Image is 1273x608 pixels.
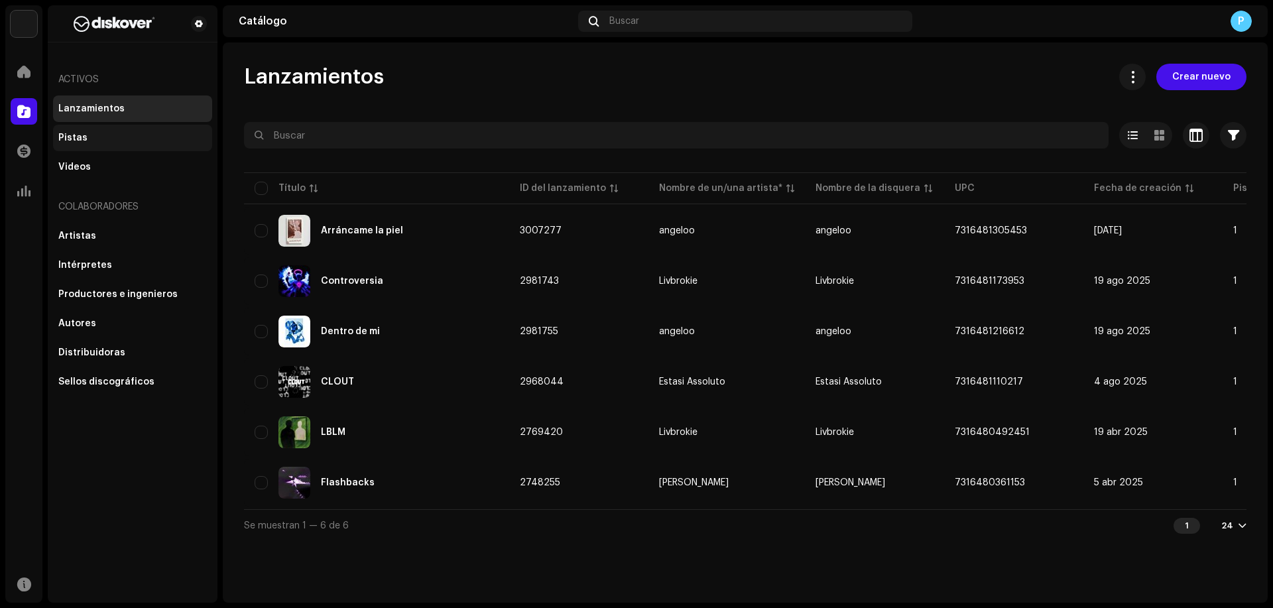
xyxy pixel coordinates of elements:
[321,276,383,286] div: Controversia
[244,122,1109,149] input: Buscar
[816,478,885,487] span: Lizy O'cean
[321,226,403,235] div: Arráncame la piel
[659,377,794,387] span: Estasi Assoluto
[58,162,91,172] div: Videos
[53,281,212,308] re-m-nav-item: Productores e ingenieros
[53,95,212,122] re-m-nav-item: Lanzamientos
[58,231,96,241] div: Artistas
[520,226,562,235] span: 3007277
[1094,377,1147,387] span: 4 ago 2025
[1094,478,1143,487] span: 5 abr 2025
[244,521,349,530] span: Se muestran 1 — 6 de 6
[278,416,310,448] img: 1347d66b-97fe-403d-b9c1-714f3cafd4f8
[11,11,37,37] img: 297a105e-aa6c-4183-9ff4-27133c00f2e2
[278,467,310,499] img: 00de971e-2bb3-4004-a94d-0457191ab559
[53,191,212,223] re-a-nav-header: Colaboradores
[58,318,96,329] div: Autores
[955,276,1024,286] span: 7316481173953
[321,377,354,387] div: CLOUT
[659,428,697,437] div: Livbrokie
[278,182,306,195] div: Título
[58,16,170,32] img: b627a117-4a24-417a-95e9-2d0c90689367
[58,289,178,300] div: Productores e ingenieros
[659,377,725,387] div: Estasi Assoluto
[659,478,729,487] div: [PERSON_NAME]
[53,310,212,337] re-m-nav-item: Autores
[1094,226,1122,235] span: 15 sept 2025
[520,327,558,336] span: 2981755
[659,428,794,437] span: Livbrokie
[1156,64,1246,90] button: Crear nuevo
[659,327,794,336] span: angeloo
[520,478,560,487] span: 2748255
[321,327,380,336] div: Dentro de mi
[816,428,854,437] span: Livbrokie
[816,377,882,387] span: Estasi Assoluto
[58,133,88,143] div: Pistas
[659,226,695,235] div: angeloo
[278,215,310,247] img: 0b0e8e01-9cd1-49c0-933a-10693959a5d6
[659,182,782,195] div: Nombre de un/una artista*
[53,154,212,180] re-m-nav-item: Videos
[659,226,794,235] span: angeloo
[53,125,212,151] re-m-nav-item: Pistas
[53,369,212,395] re-m-nav-item: Sellos discográficos
[278,316,310,347] img: faa0ebf5-8045-4caa-9e92-64ce7467f067
[239,16,573,27] div: Catálogo
[816,327,851,336] span: angeloo
[816,182,920,195] div: Nombre de la disquera
[955,327,1024,336] span: 7316481216612
[659,327,695,336] div: angeloo
[659,276,697,286] div: Livbrokie
[278,366,310,398] img: 683552b6-62a5-4b37-ab85-442d7687f6f2
[1172,64,1231,90] span: Crear nuevo
[1174,518,1200,534] div: 1
[609,16,639,27] span: Buscar
[321,428,345,437] div: LBLM
[321,478,375,487] div: Flashbacks
[659,276,794,286] span: Livbrokie
[58,347,125,358] div: Distribuidoras
[1231,11,1252,32] div: P
[520,276,559,286] span: 2981743
[659,478,794,487] span: Lizy O'cean
[53,339,212,366] re-m-nav-item: Distribuidoras
[1094,428,1148,437] span: 19 abr 2025
[955,478,1025,487] span: 7316480361153
[53,252,212,278] re-m-nav-item: Intérpretes
[955,377,1023,387] span: 7316481110217
[520,428,563,437] span: 2769420
[816,276,854,286] span: Livbrokie
[816,226,851,235] span: angeloo
[520,377,564,387] span: 2968044
[278,265,310,297] img: aec0c1cf-dfde-4c6f-9da8-5576cfe2a84a
[58,377,154,387] div: Sellos discográficos
[58,260,112,271] div: Intérpretes
[1094,182,1182,195] div: Fecha de creación
[1094,276,1150,286] span: 19 ago 2025
[53,223,212,249] re-m-nav-item: Artistas
[520,182,606,195] div: ID del lanzamiento
[955,226,1027,235] span: 7316481305453
[1094,327,1150,336] span: 19 ago 2025
[53,64,212,95] re-a-nav-header: Activos
[955,428,1030,437] span: 7316480492451
[58,103,125,114] div: Lanzamientos
[1221,520,1233,531] div: 24
[244,64,384,90] span: Lanzamientos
